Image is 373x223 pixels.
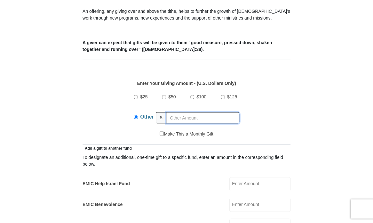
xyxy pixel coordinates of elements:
span: $ [156,112,167,123]
input: Enter Amount [229,198,290,212]
div: To designate an additional, one-time gift to a specific fund, enter an amount in the correspondin... [83,154,290,168]
b: A giver can expect that gifts will be given to them “good measure, pressed down, shaken together ... [83,40,272,52]
span: $125 [227,94,237,99]
label: Make This a Monthly Gift [160,131,213,137]
span: $25 [140,94,147,99]
span: Add a gift to another fund [83,146,132,151]
input: Other Amount [166,112,239,123]
span: $50 [168,94,176,99]
input: Enter Amount [229,177,290,191]
input: Make This a Monthly Gift [160,131,164,136]
span: $100 [196,94,206,99]
label: EMIC Benevolence [83,201,123,208]
strong: Enter Your Giving Amount - (U.S. Dollars Only) [137,81,236,86]
label: EMIC Help Israel Fund [83,180,130,187]
p: An offering, any giving over and above the tithe, helps to further the growth of [DEMOGRAPHIC_DAT... [83,8,290,21]
span: Other [140,114,154,120]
